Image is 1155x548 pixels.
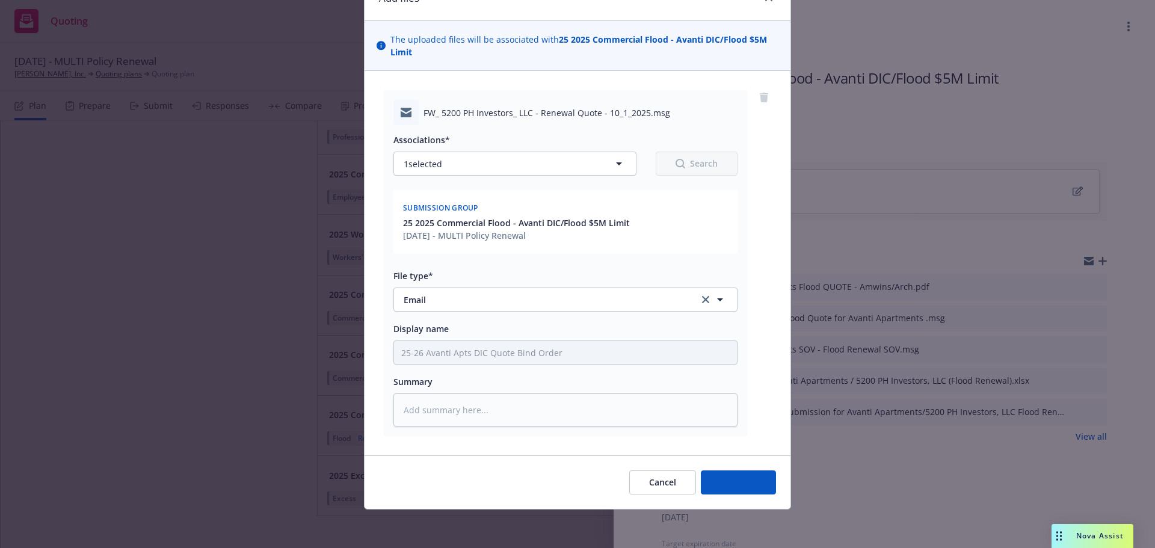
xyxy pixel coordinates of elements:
[1052,524,1133,548] button: Nova Assist
[404,294,682,306] span: Email
[1052,524,1067,548] div: Drag to move
[698,292,713,307] a: clear selection
[393,288,738,312] button: Emailclear selection
[394,341,737,364] input: Add display name here...
[1076,531,1124,541] span: Nova Assist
